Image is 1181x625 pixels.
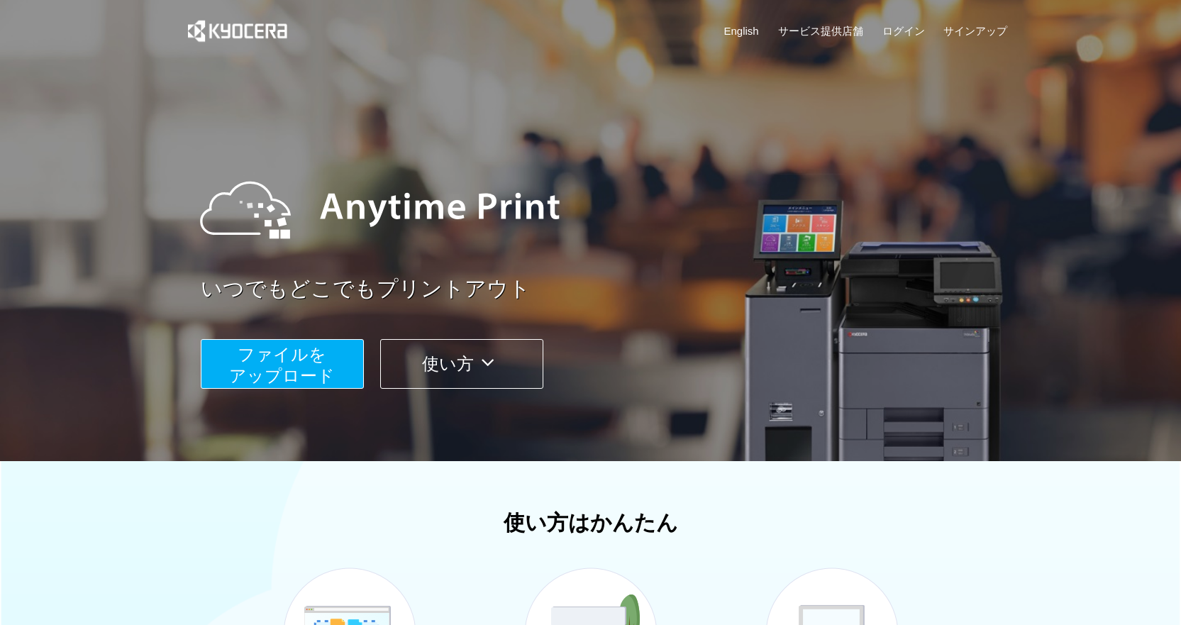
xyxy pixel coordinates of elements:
a: English [724,23,759,38]
button: 使い方 [380,339,543,389]
a: ログイン [882,23,925,38]
a: サインアップ [943,23,1007,38]
span: ファイルを ​​アップロード [229,345,335,385]
a: サービス提供店舗 [778,23,863,38]
a: いつでもどこでもプリントアウト [201,274,1016,304]
button: ファイルを​​アップロード [201,339,364,389]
